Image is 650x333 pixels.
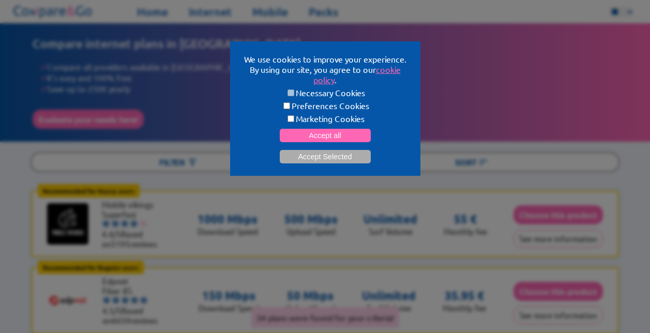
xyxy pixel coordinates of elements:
button: Accept Selected [280,150,371,163]
input: Necessary Cookies [288,89,294,96]
button: Accept all [280,129,371,142]
a: cookie policy [313,64,401,85]
input: Preferences Cookies [283,102,290,109]
input: Marketing Cookies [288,115,294,122]
label: Necessary Cookies [243,87,408,98]
label: Marketing Cookies [243,113,408,124]
label: Preferences Cookies [243,100,408,111]
p: We use cookies to improve your experience. By using our site, you agree to our . [243,54,408,85]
